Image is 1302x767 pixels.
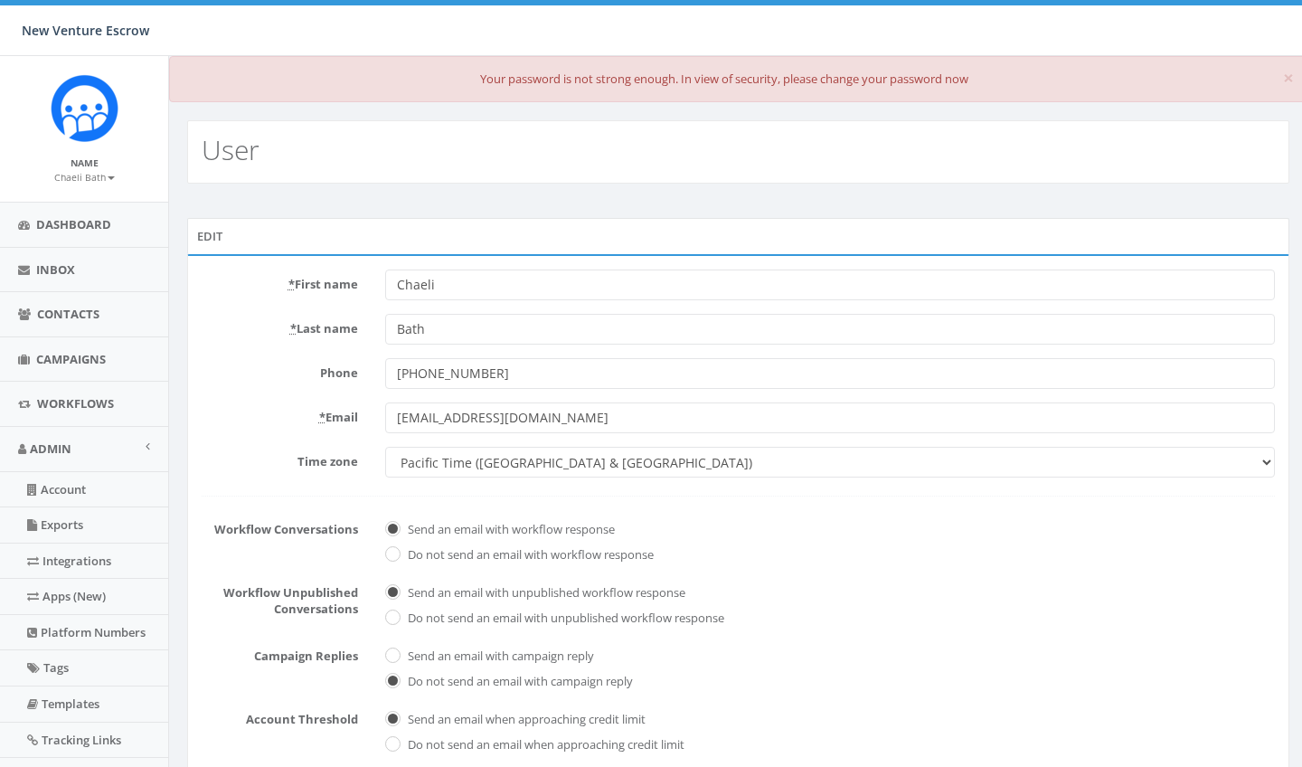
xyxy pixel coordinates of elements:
[1283,69,1294,88] button: Close
[188,402,372,426] label: Email
[403,610,724,628] label: Do not send an email with unpublished workflow response
[403,521,615,539] label: Send an email with workflow response
[202,135,259,165] h2: User
[403,711,646,729] label: Send an email when approaching credit limit
[188,358,372,382] label: Phone
[188,270,372,293] label: First name
[188,515,372,538] label: Workflow Conversations
[403,736,684,754] label: Do not send an email when approaching credit limit
[403,546,654,564] label: Do not send an email with workflow response
[290,320,297,336] abbr: required
[54,168,115,185] a: Chaeli Bath
[37,395,114,412] span: Workflows
[403,673,633,691] label: Do not send an email with campaign reply
[1283,65,1294,90] span: ×
[188,705,372,728] label: Account Threshold
[288,276,295,292] abbr: required
[188,641,372,665] label: Campaign Replies
[187,218,1289,254] div: Edit
[403,584,685,602] label: Send an email with unpublished workflow response
[30,440,71,457] span: Admin
[188,447,372,470] label: Time zone
[403,648,594,666] label: Send an email with campaign reply
[51,74,118,142] img: Rally_Corp_Icon_1.png
[385,358,1275,389] input: +1 222 3334455
[54,171,115,184] small: Chaeli Bath
[71,156,99,169] small: Name
[37,306,99,322] span: Contacts
[319,409,325,425] abbr: required
[36,261,75,278] span: Inbox
[22,22,149,39] span: New Venture Escrow
[36,351,106,367] span: Campaigns
[188,314,372,337] label: Last name
[36,216,111,232] span: Dashboard
[188,578,372,618] label: Workflow Unpublished Conversations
